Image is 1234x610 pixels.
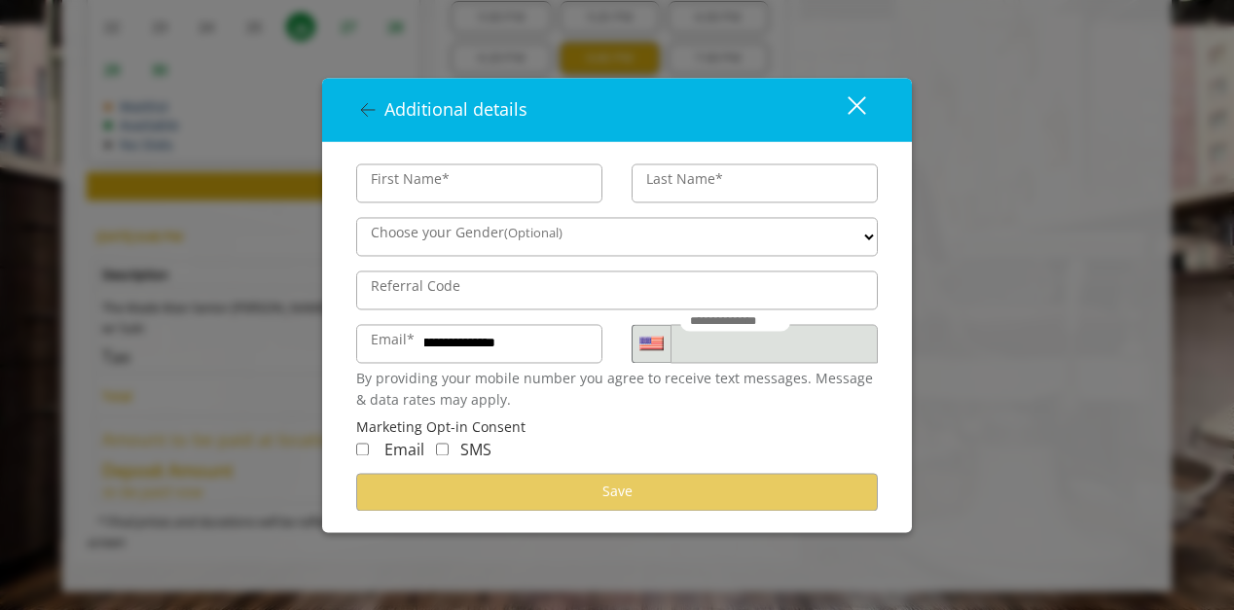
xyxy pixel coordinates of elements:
div: By providing your mobile number you agree to receive text messages. Message & data rates may apply. [356,368,878,412]
div: close dialog [825,95,864,125]
label: Last Name* [636,168,733,190]
div: Marketing Opt-in Consent [356,416,878,438]
input: Receive Marketing Email [356,443,369,455]
label: Choose your Gender [361,222,572,243]
label: Email* [361,329,424,350]
input: Lastname [632,163,878,202]
span: Email [384,439,424,460]
input: FirstName [356,163,602,202]
div: Country [632,324,671,363]
span: Additional details [384,97,527,121]
select: Choose your Gender [356,217,878,256]
input: Email [356,324,602,363]
span: Save [602,483,633,501]
button: Save [356,473,878,511]
label: Referral Code [361,275,470,297]
label: First Name* [361,168,459,190]
input: ReferralCode [356,270,878,309]
span: SMS [460,439,491,460]
span: (Optional) [504,224,563,241]
button: close dialog [812,90,878,129]
input: Receive Marketing SMS [436,443,449,455]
